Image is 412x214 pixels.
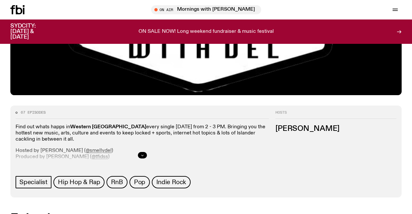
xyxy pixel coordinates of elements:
[19,179,48,186] span: Specialist
[139,29,274,35] p: ON SALE NOW! Long weekend fundraiser & music festival
[152,176,191,188] a: Indie Rock
[275,111,396,119] h2: Hosts
[134,179,145,186] span: Pop
[53,176,105,188] a: Hip Hop & Rap
[111,179,123,186] span: RnB
[16,176,51,188] a: Specialist
[156,179,186,186] span: Indie Rock
[151,5,261,14] button: On AirMornings with [PERSON_NAME] / feel the phonk
[58,179,100,186] span: Hip Hop & Rap
[106,176,127,188] a: RnB
[129,176,150,188] a: Pop
[21,111,46,114] span: 67 episodes
[70,124,146,130] strong: Western [GEOGRAPHIC_DATA]
[10,23,52,40] h3: SYDCITY: [DATE] & [DATE]
[275,125,396,132] h3: [PERSON_NAME]
[16,124,269,143] p: Find out whats happs in every single [DATE] from 2 - 3 PM. Bringing you the hottest new music, ar...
